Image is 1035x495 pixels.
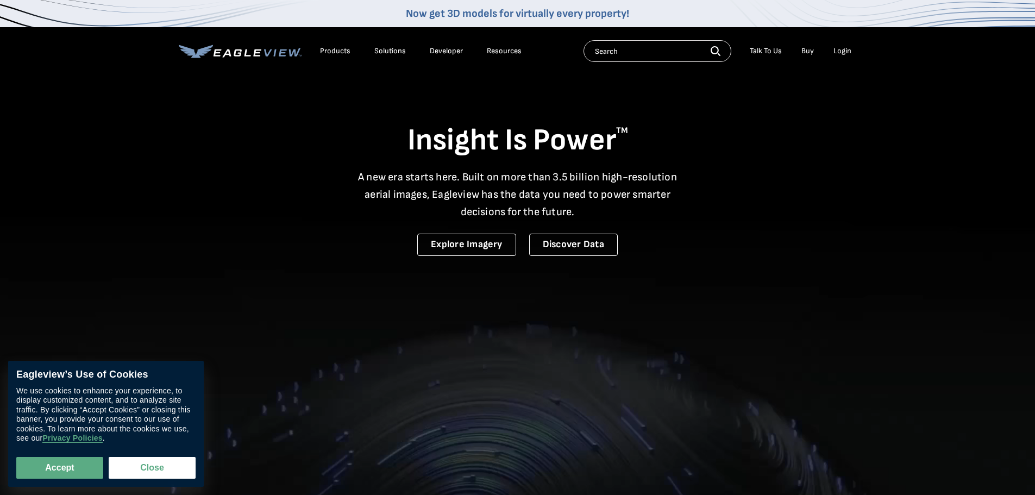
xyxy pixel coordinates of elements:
[487,46,522,56] div: Resources
[374,46,406,56] div: Solutions
[179,122,857,160] h1: Insight Is Power
[42,434,102,443] a: Privacy Policies
[529,234,618,256] a: Discover Data
[801,46,814,56] a: Buy
[417,234,516,256] a: Explore Imagery
[352,168,684,221] p: A new era starts here. Built on more than 3.5 billion high-resolution aerial images, Eagleview ha...
[584,40,731,62] input: Search
[320,46,350,56] div: Products
[406,7,629,20] a: Now get 3D models for virtually every property!
[833,46,851,56] div: Login
[430,46,463,56] a: Developer
[616,126,628,136] sup: TM
[16,386,196,443] div: We use cookies to enhance your experience, to display customized content, and to analyze site tra...
[750,46,782,56] div: Talk To Us
[16,369,196,381] div: Eagleview’s Use of Cookies
[16,457,103,479] button: Accept
[109,457,196,479] button: Close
